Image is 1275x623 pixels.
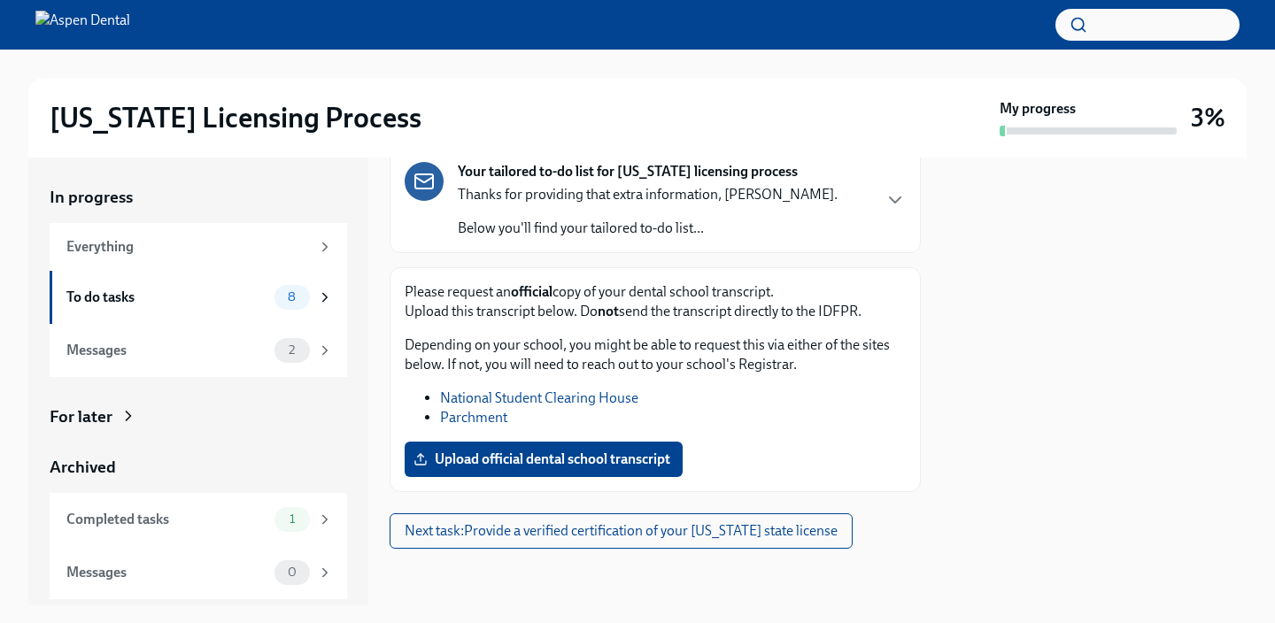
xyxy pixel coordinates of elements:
span: Next task : Provide a verified certification of your [US_STATE] state license [405,522,838,540]
div: To do tasks [66,288,267,307]
a: Parchment [440,409,507,426]
a: In progress [50,186,347,209]
a: Everything [50,223,347,271]
strong: Your tailored to-do list for [US_STATE] licensing process [458,162,798,181]
span: 0 [277,565,307,579]
img: Aspen Dental [35,11,130,39]
p: Below you'll find your tailored to-do list... [458,219,838,238]
p: Please request an copy of your dental school transcript. Upload this transcript below. Do send th... [405,282,906,321]
div: For later [50,405,112,428]
a: National Student Clearing House [440,389,638,406]
p: Thanks for providing that extra information, [PERSON_NAME]. [458,185,838,204]
strong: not [598,303,619,319]
a: To do tasks8 [50,271,347,324]
a: Archived [50,456,347,479]
div: Everything [66,237,310,257]
div: Messages [66,563,267,582]
a: For later [50,405,347,428]
a: Completed tasks1 [50,493,347,546]
div: Messages [66,341,267,360]
label: Upload official dental school transcript [405,442,683,477]
span: 1 [279,512,305,526]
p: Depending on your school, you might be able to request this via either of the sites below. If not... [405,335,906,374]
span: 2 [278,343,305,357]
div: Completed tasks [66,510,267,529]
h2: [US_STATE] Licensing Process [50,100,421,135]
strong: My progress [1000,99,1076,119]
span: Upload official dental school transcript [417,450,670,468]
a: Messages2 [50,324,347,377]
button: Next task:Provide a verified certification of your [US_STATE] state license [390,513,853,549]
a: Messages0 [50,546,347,599]
strong: official [511,283,552,300]
h3: 3% [1191,102,1225,134]
span: 8 [277,290,306,304]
